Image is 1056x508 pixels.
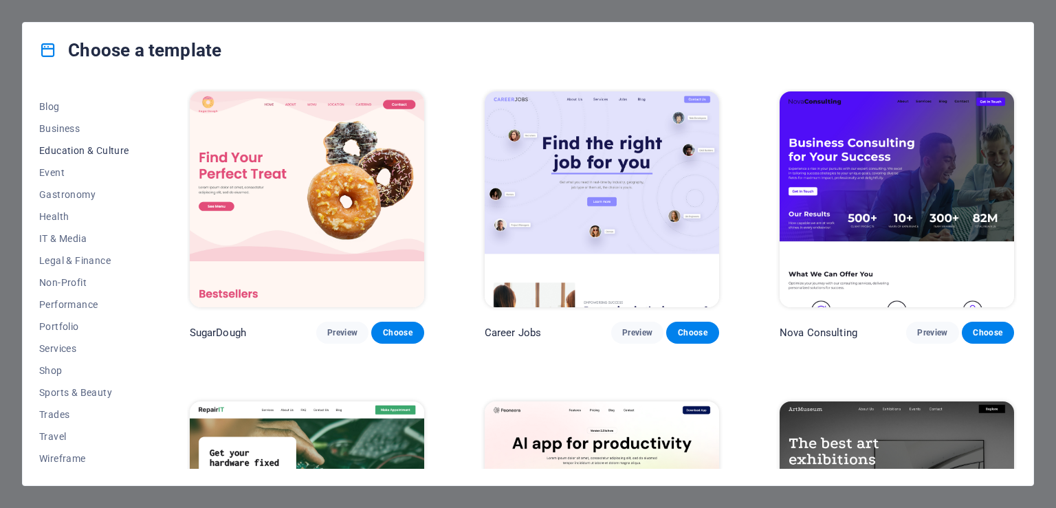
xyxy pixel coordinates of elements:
[39,299,129,310] span: Performance
[677,327,707,338] span: Choose
[190,91,424,307] img: SugarDough
[39,321,129,332] span: Portfolio
[39,211,129,222] span: Health
[39,162,129,184] button: Event
[327,327,357,338] span: Preview
[39,39,221,61] h4: Choose a template
[39,365,129,376] span: Shop
[622,327,652,338] span: Preview
[39,338,129,360] button: Services
[906,322,958,344] button: Preview
[39,167,129,178] span: Event
[39,448,129,470] button: Wireframe
[39,316,129,338] button: Portfolio
[39,409,129,420] span: Trades
[39,233,129,244] span: IT & Media
[39,294,129,316] button: Performance
[316,322,368,344] button: Preview
[382,327,412,338] span: Choose
[780,326,857,340] p: Nova Consulting
[39,255,129,266] span: Legal & Finance
[190,326,246,340] p: SugarDough
[39,228,129,250] button: IT & Media
[39,404,129,426] button: Trades
[39,96,129,118] button: Blog
[39,277,129,288] span: Non-Profit
[962,322,1014,344] button: Choose
[39,123,129,134] span: Business
[39,382,129,404] button: Sports & Beauty
[780,91,1014,307] img: Nova Consulting
[39,145,129,156] span: Education & Culture
[39,431,129,442] span: Travel
[39,250,129,272] button: Legal & Finance
[485,91,719,307] img: Career Jobs
[39,140,129,162] button: Education & Culture
[973,327,1003,338] span: Choose
[39,206,129,228] button: Health
[39,343,129,354] span: Services
[611,322,663,344] button: Preview
[39,387,129,398] span: Sports & Beauty
[485,326,542,340] p: Career Jobs
[39,360,129,382] button: Shop
[39,426,129,448] button: Travel
[39,101,129,112] span: Blog
[39,272,129,294] button: Non-Profit
[666,322,718,344] button: Choose
[39,189,129,200] span: Gastronomy
[39,184,129,206] button: Gastronomy
[39,118,129,140] button: Business
[39,453,129,464] span: Wireframe
[917,327,947,338] span: Preview
[371,322,423,344] button: Choose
